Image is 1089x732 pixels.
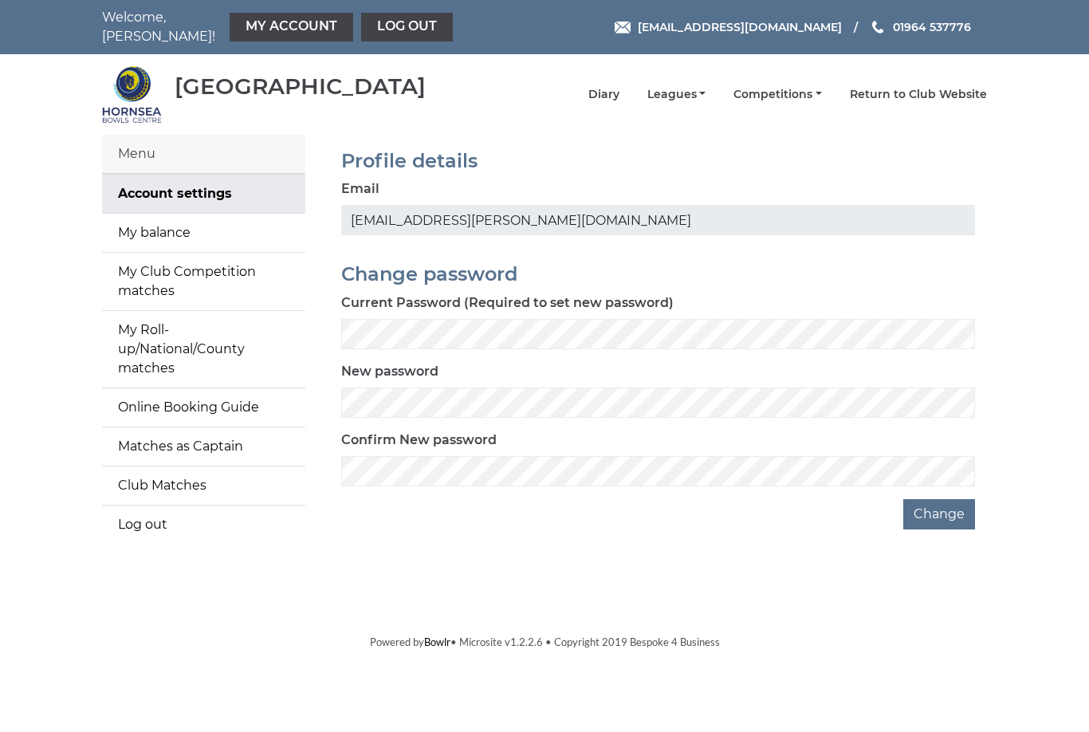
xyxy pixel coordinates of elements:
[341,264,975,285] h2: Change password
[102,214,305,252] a: My balance
[341,362,438,381] label: New password
[102,175,305,213] a: Account settings
[341,293,674,313] label: Current Password (Required to set new password)
[102,311,305,388] a: My Roll-up/National/County matches
[424,636,450,648] a: Bowlr
[870,18,971,36] a: Phone us 01964 537776
[872,21,883,33] img: Phone us
[230,13,353,41] a: My Account
[341,431,497,450] label: Confirm New password
[102,388,305,427] a: Online Booking Guide
[903,499,975,529] button: Change
[102,65,162,124] img: Hornsea Bowls Centre
[850,87,987,102] a: Return to Club Website
[175,74,426,99] div: [GEOGRAPHIC_DATA]
[647,87,706,102] a: Leagues
[361,13,453,41] a: Log out
[341,179,379,199] label: Email
[370,636,720,648] span: Powered by • Microsite v1.2.2.6 • Copyright 2019 Bespoke 4 Business
[102,8,457,46] nav: Welcome, [PERSON_NAME]!
[102,135,305,174] div: Menu
[615,18,842,36] a: Email [EMAIL_ADDRESS][DOMAIN_NAME]
[893,20,971,34] span: 01964 537776
[733,87,822,102] a: Competitions
[102,253,305,310] a: My Club Competition matches
[588,87,619,102] a: Diary
[615,22,631,33] img: Email
[102,466,305,505] a: Club Matches
[341,151,975,171] h2: Profile details
[638,20,842,34] span: [EMAIL_ADDRESS][DOMAIN_NAME]
[102,506,305,544] a: Log out
[102,427,305,466] a: Matches as Captain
